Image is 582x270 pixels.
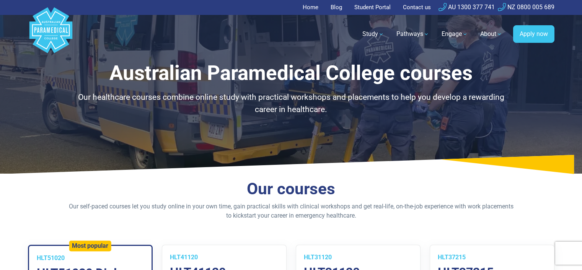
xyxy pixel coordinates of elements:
[498,3,554,11] a: NZ 0800 005 689
[476,23,507,45] a: About
[513,25,554,43] a: Apply now
[72,242,108,249] h5: Most popular
[28,15,74,54] a: Australian Paramedical College
[437,23,473,45] a: Engage
[304,254,332,261] span: HLT31120
[358,23,389,45] a: Study
[67,61,515,85] h1: Australian Paramedical College courses
[37,254,65,262] span: HLT51020
[439,3,495,11] a: AU 1300 377 741
[67,91,515,115] p: Our healthcare courses combine online study with practical workshops and placements to help you d...
[67,179,515,199] h2: Our courses
[438,254,466,261] span: HLT37215
[67,202,515,220] p: Our self-paced courses let you study online in your own time, gain practical skills with clinical...
[170,254,198,261] span: HLT41120
[392,23,434,45] a: Pathways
